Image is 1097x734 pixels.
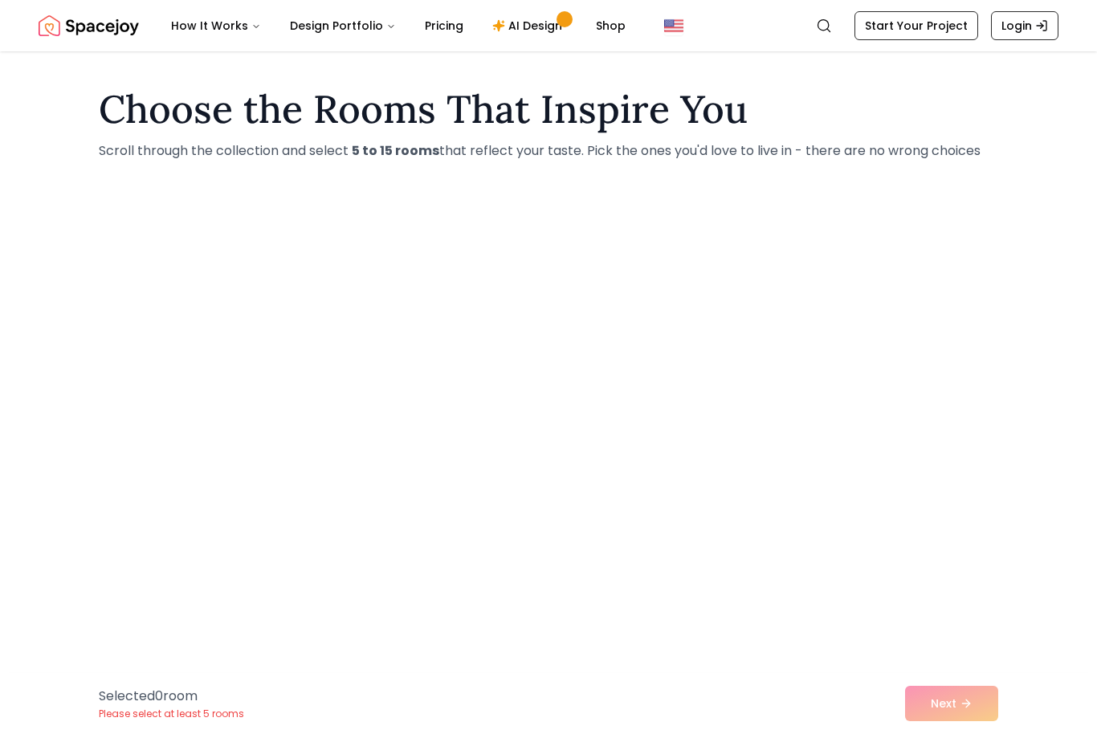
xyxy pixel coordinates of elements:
p: Selected 0 room [99,687,244,706]
a: Spacejoy [39,10,139,42]
a: Login [991,11,1058,40]
a: AI Design [479,10,580,42]
h1: Choose the Rooms That Inspire You [99,90,998,128]
img: Spacejoy Logo [39,10,139,42]
a: Start Your Project [854,11,978,40]
button: Design Portfolio [277,10,409,42]
img: United States [664,16,683,35]
strong: 5 to 15 rooms [352,141,439,160]
p: Scroll through the collection and select that reflect your taste. Pick the ones you'd love to liv... [99,141,998,161]
a: Shop [583,10,638,42]
nav: Main [158,10,638,42]
a: Pricing [412,10,476,42]
p: Please select at least 5 rooms [99,707,244,720]
button: How It Works [158,10,274,42]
